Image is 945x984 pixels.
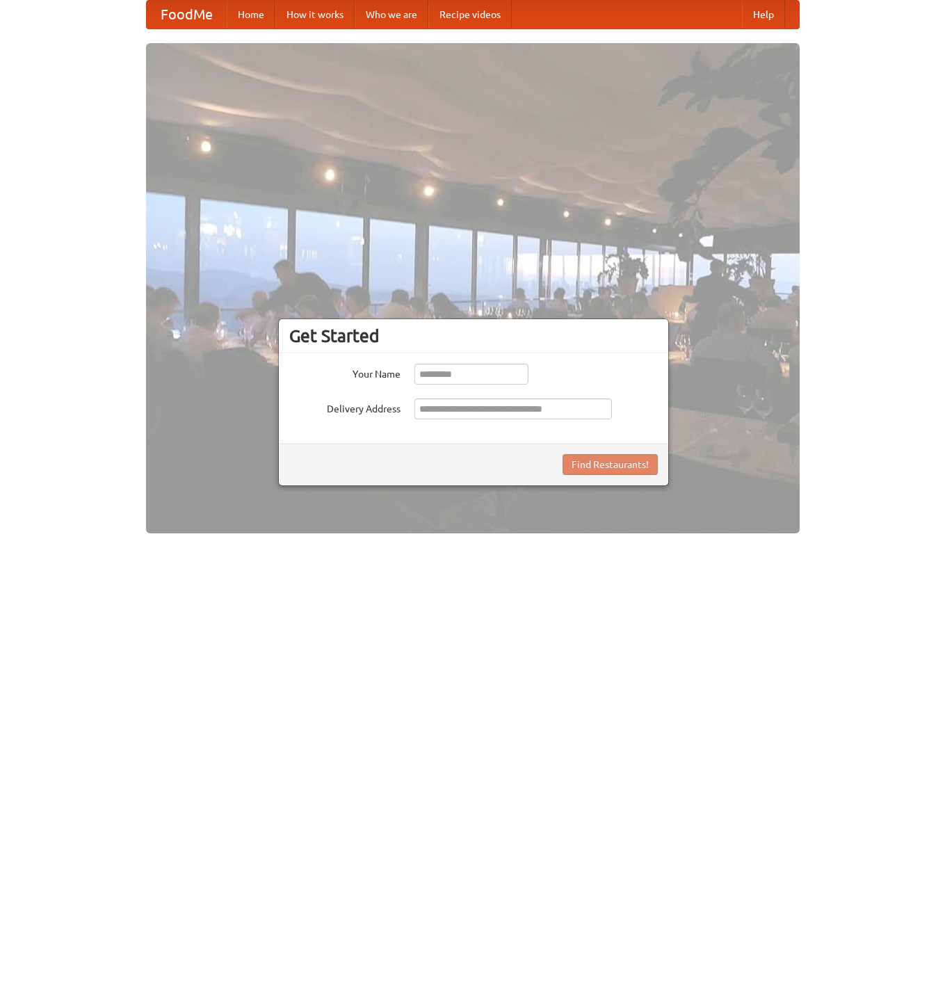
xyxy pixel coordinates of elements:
[275,1,355,29] a: How it works
[289,325,658,346] h3: Get Started
[742,1,785,29] a: Help
[147,1,227,29] a: FoodMe
[227,1,275,29] a: Home
[563,454,658,475] button: Find Restaurants!
[289,398,401,416] label: Delivery Address
[289,364,401,381] label: Your Name
[428,1,512,29] a: Recipe videos
[355,1,428,29] a: Who we are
